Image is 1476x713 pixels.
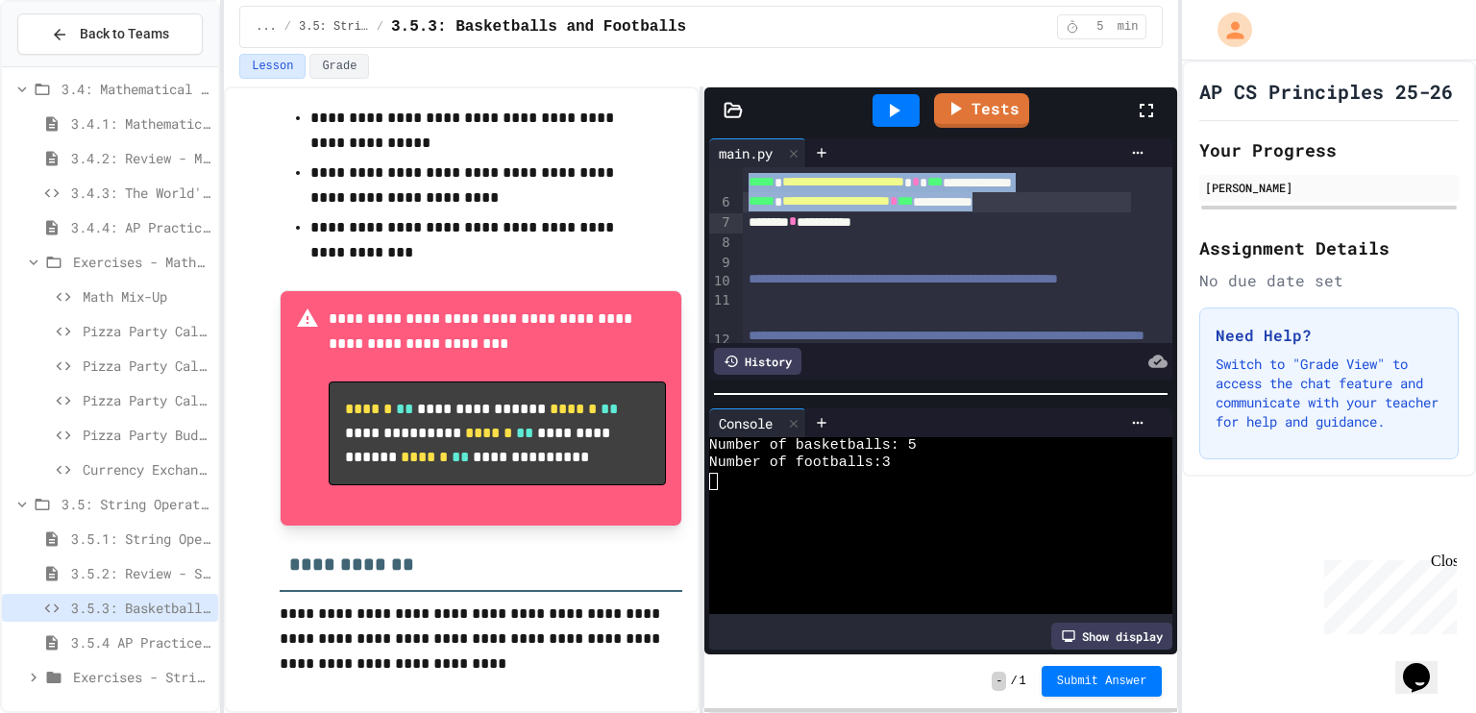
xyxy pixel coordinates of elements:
div: Console [709,413,782,433]
span: Currency Exchange Calculator [83,459,210,479]
span: / [377,19,383,35]
div: Show display [1051,623,1172,650]
span: 3.5: String Operators [61,494,210,514]
span: 3.5.1: String Operators [71,529,210,549]
div: main.py [709,143,782,163]
span: Math Mix-Up [83,286,210,307]
div: My Account [1197,8,1257,52]
div: 5 [709,154,733,194]
span: 3.4.2: Review - Mathematical Operators [71,148,210,168]
span: 3.4.3: The World's Worst Farmers Market [71,183,210,203]
span: min [1118,19,1139,35]
div: 8 [709,234,733,254]
span: Number of basketballs: 5 [709,437,917,455]
div: 6 [709,193,733,213]
span: / [284,19,291,35]
span: Submit Answer [1057,674,1147,689]
div: No due date set [1199,269,1459,292]
span: Pizza Party Calculator [83,321,210,341]
span: 3.5.2: Review - String Operators [71,563,210,583]
span: - [992,672,1006,691]
span: 3.5.3: Basketballs and Footballs [391,15,686,38]
div: [PERSON_NAME] [1205,179,1453,196]
span: 3.4.1: Mathematical Operators [71,113,210,134]
h1: AP CS Principles 25-26 [1199,78,1453,105]
div: main.py [709,138,806,167]
span: Exercises - Mathematical Operators [73,252,210,272]
iframe: chat widget [1395,636,1457,694]
span: 3.4: Mathematical Operators [61,79,210,99]
button: Back to Teams [17,13,203,55]
span: Pizza Party Calculator [83,356,210,376]
div: 9 [709,254,733,273]
span: 1 [1020,674,1026,689]
iframe: chat widget [1316,553,1457,634]
h2: Assignment Details [1199,234,1459,261]
a: Tests [934,93,1029,128]
span: Exercises - String Operators [73,667,210,687]
div: Chat with us now!Close [8,8,133,122]
p: Switch to "Grade View" to access the chat feature and communicate with your teacher for help and ... [1216,355,1442,431]
div: Console [709,408,806,437]
span: Pizza Party Budget [83,425,210,445]
button: Grade [309,54,369,79]
div: 7 [709,213,733,234]
div: 12 [709,331,733,350]
span: ... [256,19,277,35]
span: / [1010,674,1017,689]
span: 3.5.3: Basketballs and Footballs [71,598,210,618]
span: 3.5: String Operators [299,19,369,35]
button: Lesson [239,54,306,79]
span: Back to Teams [80,24,169,44]
span: Pizza Party Calculator [83,390,210,410]
span: Number of footballs:3 [709,455,891,472]
div: 10 [709,272,733,291]
span: 3.4.4: AP Practice - Arithmetic Operators [71,217,210,237]
div: 11 [709,291,733,332]
h2: Your Progress [1199,136,1459,163]
div: History [714,348,801,375]
button: Submit Answer [1042,666,1163,697]
span: 5 [1085,19,1116,35]
span: 3.5.4 AP Practice - String Manipulation [71,632,210,652]
h3: Need Help? [1216,324,1442,347]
